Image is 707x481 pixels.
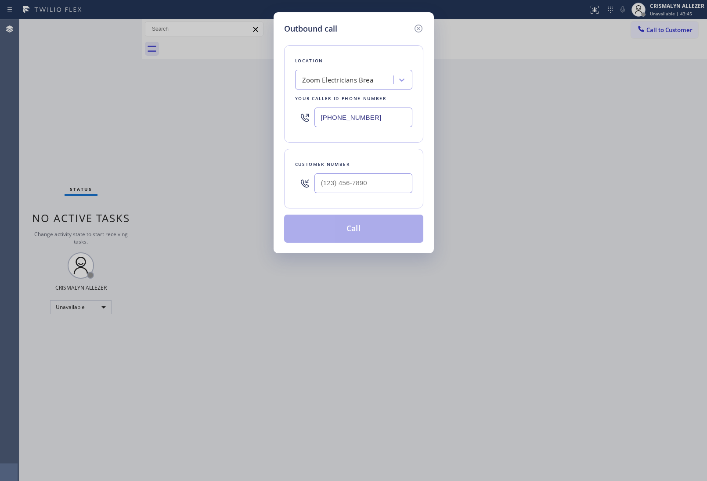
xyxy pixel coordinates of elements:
[284,215,423,243] button: Call
[295,94,412,103] div: Your caller id phone number
[314,173,412,193] input: (123) 456-7890
[314,108,412,127] input: (123) 456-7890
[295,56,412,65] div: Location
[295,160,412,169] div: Customer number
[284,23,337,35] h5: Outbound call
[302,75,373,85] div: Zoom Electricians Brea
